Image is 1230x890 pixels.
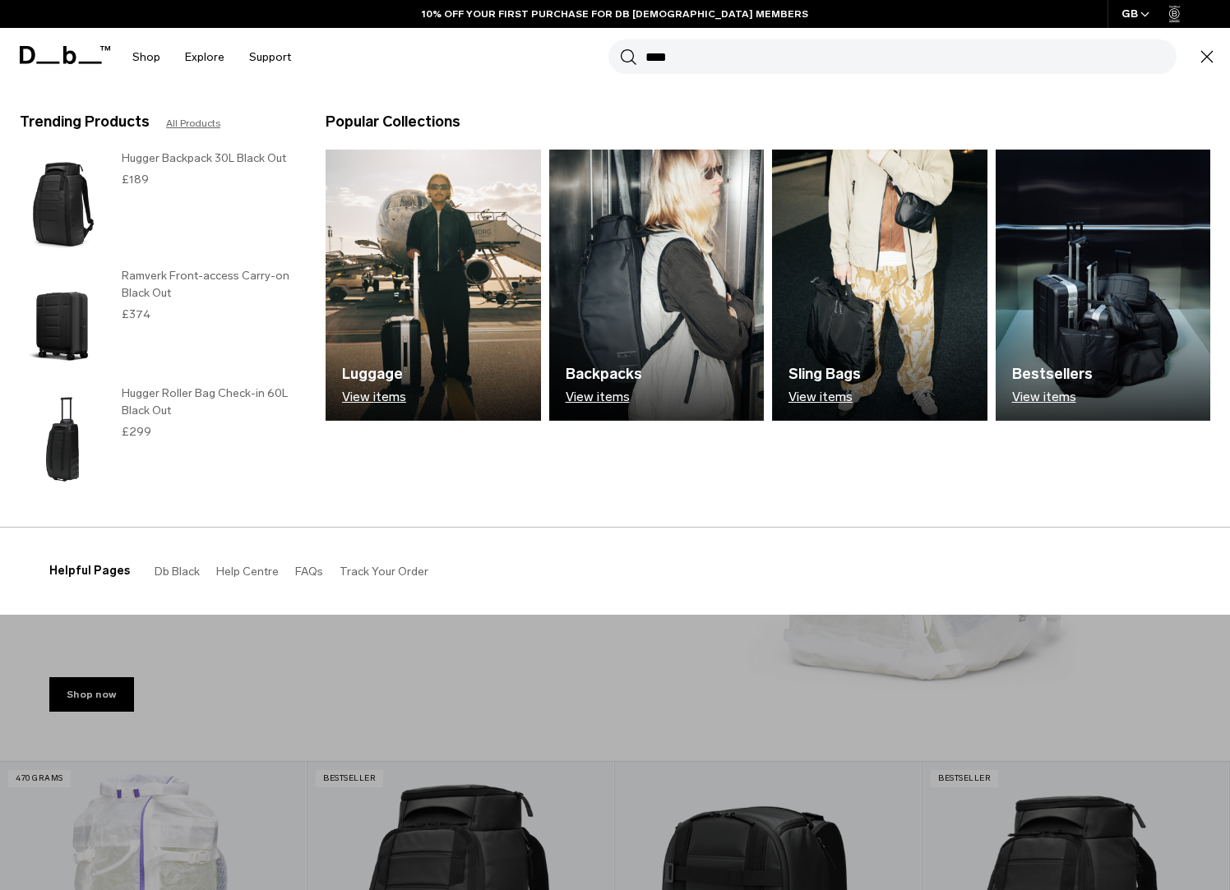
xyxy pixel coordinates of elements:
p: View items [788,390,861,404]
span: £189 [122,173,149,187]
h3: Luggage [342,363,406,385]
a: Db Backpacks View items [549,150,765,421]
a: Track Your Order [340,565,428,579]
a: Hugger Backpack 30L Black Out Hugger Backpack 30L Black Out £189 [20,150,293,259]
p: View items [566,390,642,404]
p: View items [342,390,406,404]
a: FAQs [295,565,323,579]
h3: Hugger Backpack 30L Black Out [122,150,293,167]
a: Db Bestsellers View items [996,150,1211,421]
h3: Backpacks [566,363,642,385]
img: Db [996,150,1211,421]
h3: Popular Collections [326,111,460,133]
a: Help Centre [216,565,279,579]
img: Ramverk Front-access Carry-on Black Out [20,267,105,376]
img: Hugger Backpack 30L Black Out [20,150,105,259]
h3: Trending Products [20,111,150,133]
a: All Products [166,116,220,131]
h3: Hugger Roller Bag Check-in 60L Black Out [122,385,293,419]
h3: Ramverk Front-access Carry-on Black Out [122,267,293,302]
a: Db Luggage View items [326,150,541,421]
a: Db Sling Bags View items [772,150,987,421]
a: Db Black [155,565,200,579]
img: Hugger Roller Bag Check-in 60L Black Out [20,385,105,494]
span: £374 [122,307,150,321]
span: £299 [122,425,151,439]
img: Db [772,150,987,421]
img: Db [326,150,541,421]
h3: Bestsellers [1012,363,1093,385]
a: Hugger Roller Bag Check-in 60L Black Out Hugger Roller Bag Check-in 60L Black Out £299 [20,385,293,494]
a: 10% OFF YOUR FIRST PURCHASE FOR DB [DEMOGRAPHIC_DATA] MEMBERS [422,7,808,21]
a: Explore [185,28,224,86]
img: Db [549,150,765,421]
p: View items [1012,390,1093,404]
a: Ramverk Front-access Carry-on Black Out Ramverk Front-access Carry-on Black Out £374 [20,267,293,376]
a: Support [249,28,291,86]
h3: Sling Bags [788,363,861,385]
nav: Main Navigation [120,28,303,86]
a: Shop [132,28,160,86]
h3: Helpful Pages [49,562,130,579]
